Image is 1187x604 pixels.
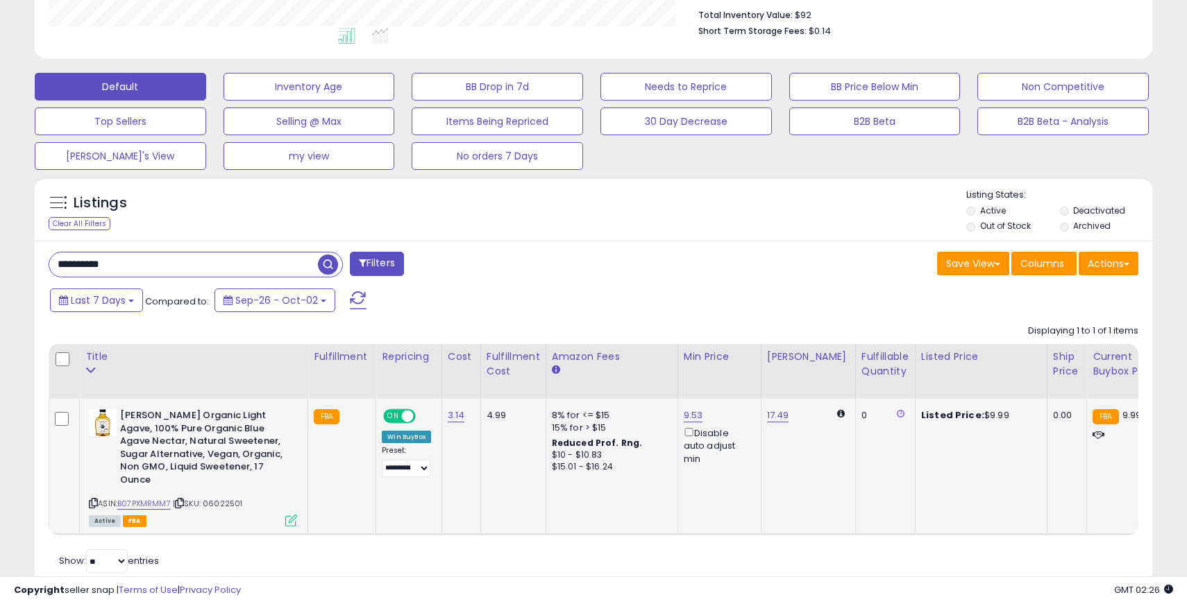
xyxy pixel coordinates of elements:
span: FBA [123,515,146,527]
div: 4.99 [487,409,535,422]
div: 0 [861,409,904,422]
button: Items Being Repriced [412,107,583,135]
div: Disable auto adjust min [684,425,750,465]
div: Amazon Fees [552,350,672,364]
div: ASIN: [89,409,297,525]
div: Win BuyBox [382,431,431,443]
button: Top Sellers [35,107,206,135]
div: Fulfillment Cost [487,350,540,379]
span: All listings currently available for purchase on Amazon [89,515,121,527]
div: Ship Price [1053,350,1081,379]
button: my view [224,142,395,170]
div: Fulfillment [314,350,370,364]
button: Save View [937,252,1009,275]
img: 4195iwPxChL._SL40_.jpg [89,409,117,436]
div: Displaying 1 to 1 of 1 items [1028,325,1138,338]
a: 17.49 [767,408,789,422]
span: | SKU: 06022501 [173,498,243,509]
button: Columns [1011,252,1077,275]
b: [PERSON_NAME] Organic Light Agave, 100% Pure Organic Blue Agave Nectar, Natural Sweetener, Sugar ... [120,409,289,490]
div: Clear All Filters [49,217,110,230]
div: [PERSON_NAME] [767,350,850,364]
small: FBA [1093,409,1118,424]
a: Terms of Use [119,583,178,596]
div: Current Buybox Price [1093,350,1164,379]
button: Non Competitive [977,73,1149,101]
div: 8% for <= $15 [552,409,667,422]
button: Filters [350,252,404,276]
b: Short Term Storage Fees: [698,25,807,37]
button: Default [35,73,206,101]
span: Compared to: [145,295,209,308]
b: Listed Price: [921,408,984,422]
div: Title [85,350,302,364]
a: 9.53 [684,408,703,422]
div: Cost [448,350,475,364]
div: Repricing [382,350,436,364]
a: Privacy Policy [180,583,241,596]
div: Preset: [382,446,431,477]
button: No orders 7 Days [412,142,583,170]
button: Inventory Age [224,73,395,101]
h5: Listings [74,193,127,213]
button: Needs to Reprice [600,73,772,101]
span: Last 7 Days [71,293,126,307]
b: Total Inventory Value: [698,9,793,21]
p: Listing States: [966,189,1152,202]
label: Deactivated [1073,205,1125,216]
li: $92 [698,6,1128,22]
div: Min Price [684,350,755,364]
span: ON [385,411,402,422]
button: Selling @ Max [224,107,395,135]
div: seller snap | | [14,584,241,597]
div: $9.99 [921,409,1036,422]
small: FBA [314,409,339,424]
button: [PERSON_NAME]'s View [35,142,206,170]
button: Sep-26 - Oct-02 [214,288,335,312]
button: BB Drop in 7d [412,73,583,101]
strong: Copyright [14,583,65,596]
div: 0.00 [1053,409,1076,422]
div: $15.01 - $16.24 [552,461,667,473]
button: B2B Beta - Analysis [977,107,1149,135]
button: Last 7 Days [50,288,143,312]
span: $0.14 [809,24,831,37]
b: Reduced Prof. Rng. [552,437,643,449]
span: OFF [414,411,436,422]
span: Sep-26 - Oct-02 [235,293,318,307]
label: Out of Stock [980,220,1031,232]
div: Fulfillable Quantity [861,350,909,379]
span: Show: entries [59,554,159,567]
span: Columns [1020,257,1064,270]
a: 3.14 [448,408,465,422]
label: Archived [1073,220,1111,232]
button: BB Price Below Min [789,73,961,101]
span: 2025-10-10 02:26 GMT [1114,583,1173,596]
a: B07PXMRMM7 [117,498,171,510]
div: $10 - $10.83 [552,449,667,461]
div: Listed Price [921,350,1041,364]
button: 30 Day Decrease [600,107,772,135]
div: 15% for > $15 [552,422,667,434]
button: Actions [1079,252,1138,275]
label: Active [980,205,1006,216]
span: 9.99 [1122,408,1142,422]
button: B2B Beta [789,107,961,135]
small: Amazon Fees. [552,364,560,377]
